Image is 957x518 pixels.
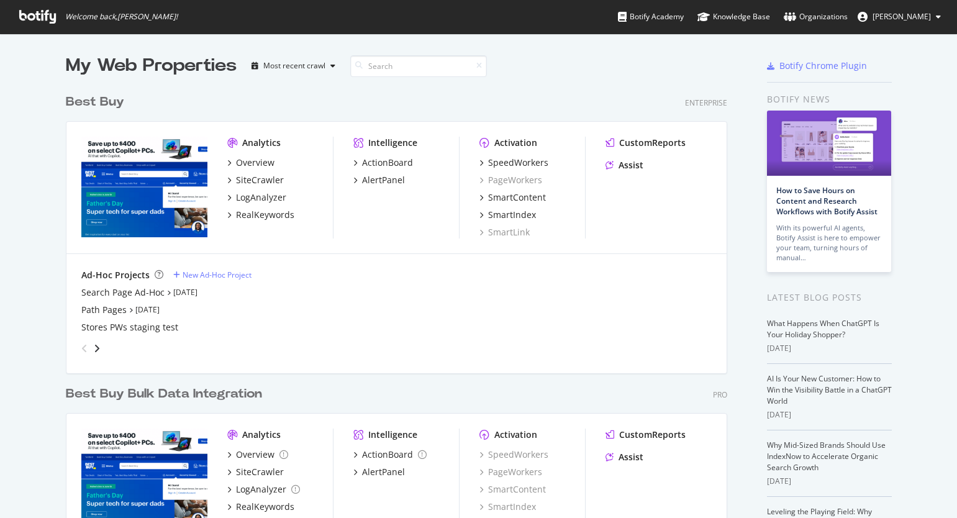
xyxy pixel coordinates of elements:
[81,137,207,237] img: bestbuy.com
[93,342,101,355] div: angle-right
[263,62,325,70] div: Most recent crawl
[242,137,281,149] div: Analytics
[227,209,294,221] a: RealKeywords
[488,209,536,221] div: SmartIndex
[767,343,892,354] div: [DATE]
[605,159,643,171] a: Assist
[479,466,542,478] a: PageWorkers
[767,93,892,106] div: Botify news
[479,209,536,221] a: SmartIndex
[767,318,879,340] a: What Happens When ChatGPT Is Your Holiday Shopper?
[362,466,405,478] div: AlertPanel
[227,501,294,513] a: RealKeywords
[66,93,124,111] div: Best Buy
[76,339,93,358] div: angle-left
[494,429,537,441] div: Activation
[605,451,643,463] a: Assist
[479,226,530,239] a: SmartLink
[81,321,178,334] a: Stores PWs staging test
[81,286,165,299] a: Search Page Ad-Hoc
[236,501,294,513] div: RealKeywords
[65,12,178,22] span: Welcome back, [PERSON_NAME] !
[236,157,274,169] div: Overview
[353,466,405,478] a: AlertPanel
[767,440,886,473] a: Why Mid-Sized Brands Should Use IndexNow to Accelerate Organic Search Growth
[767,373,892,406] a: AI Is Your New Customer: How to Win the Visibility Battle in a ChatGPT World
[227,483,300,496] a: LogAnalyzer
[873,11,931,22] span: Manos Kalaitzakis
[173,287,197,298] a: [DATE]
[173,270,252,280] a: New Ad-Hoc Project
[605,137,686,149] a: CustomReports
[236,483,286,496] div: LogAnalyzer
[66,93,129,111] a: Best Buy
[488,191,546,204] div: SmartContent
[236,209,294,221] div: RealKeywords
[685,98,727,108] div: Enterprise
[353,174,405,186] a: AlertPanel
[619,159,643,171] div: Assist
[81,269,150,281] div: Ad-Hoc Projects
[242,429,281,441] div: Analytics
[81,304,127,316] a: Path Pages
[767,291,892,304] div: Latest Blog Posts
[353,157,413,169] a: ActionBoard
[619,137,686,149] div: CustomReports
[66,53,237,78] div: My Web Properties
[368,429,417,441] div: Intelligence
[605,429,686,441] a: CustomReports
[66,385,262,403] div: Best Buy Bulk Data Integration
[362,174,405,186] div: AlertPanel
[227,157,274,169] a: Overview
[618,11,684,23] div: Botify Academy
[227,191,286,204] a: LogAnalyzer
[488,157,548,169] div: SpeedWorkers
[66,385,267,403] a: Best Buy Bulk Data Integration
[767,476,892,487] div: [DATE]
[479,501,536,513] a: SmartIndex
[236,174,284,186] div: SiteCrawler
[479,191,546,204] a: SmartContent
[183,270,252,280] div: New Ad-Hoc Project
[236,466,284,478] div: SiteCrawler
[227,466,284,478] a: SiteCrawler
[767,60,867,72] a: Botify Chrome Plugin
[776,185,878,217] a: How to Save Hours on Content and Research Workflows with Botify Assist
[368,137,417,149] div: Intelligence
[767,409,892,420] div: [DATE]
[619,429,686,441] div: CustomReports
[479,157,548,169] a: SpeedWorkers
[362,448,413,461] div: ActionBoard
[784,11,848,23] div: Organizations
[619,451,643,463] div: Assist
[848,7,951,27] button: [PERSON_NAME]
[227,174,284,186] a: SiteCrawler
[479,483,546,496] a: SmartContent
[353,448,427,461] a: ActionBoard
[767,111,891,176] img: How to Save Hours on Content and Research Workflows with Botify Assist
[135,304,160,315] a: [DATE]
[362,157,413,169] div: ActionBoard
[779,60,867,72] div: Botify Chrome Plugin
[247,56,340,76] button: Most recent crawl
[697,11,770,23] div: Knowledge Base
[227,448,288,461] a: Overview
[479,448,548,461] a: SpeedWorkers
[494,137,537,149] div: Activation
[713,389,727,400] div: Pro
[776,223,882,263] div: With its powerful AI agents, Botify Assist is here to empower your team, turning hours of manual…
[236,448,274,461] div: Overview
[350,55,487,77] input: Search
[236,191,286,204] div: LogAnalyzer
[479,174,542,186] a: PageWorkers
